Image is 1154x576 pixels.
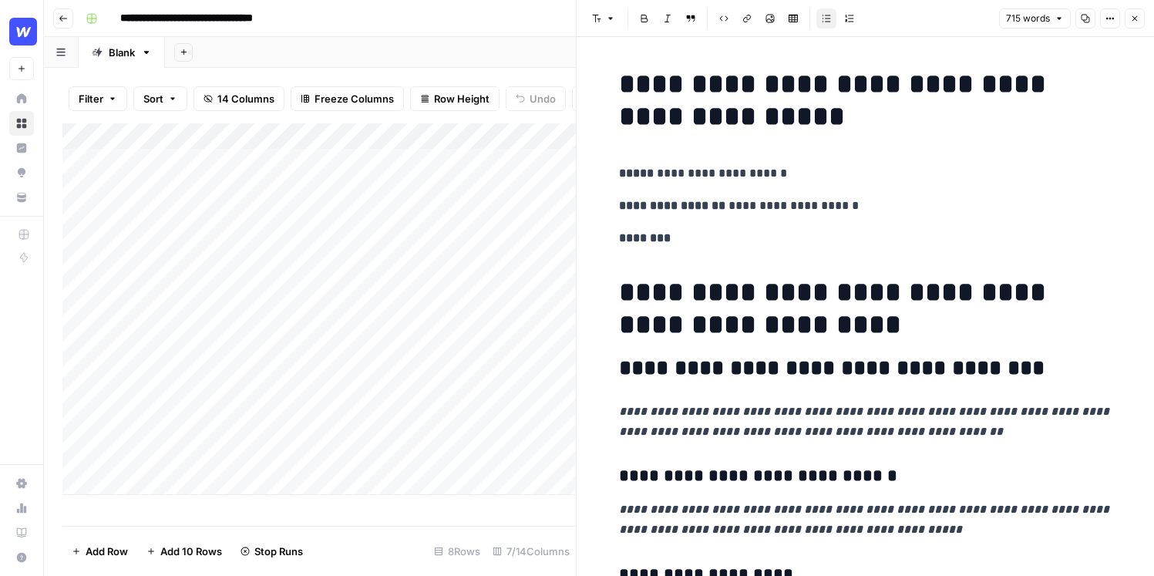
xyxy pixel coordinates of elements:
button: Row Height [410,86,500,111]
a: Opportunities [9,160,34,185]
button: Stop Runs [231,539,312,564]
span: Add Row [86,544,128,559]
button: Sort [133,86,187,111]
button: Filter [69,86,127,111]
span: 14 Columns [217,91,274,106]
button: Add Row [62,539,137,564]
div: 7/14 Columns [486,539,576,564]
span: Row Height [434,91,490,106]
span: Sort [143,91,163,106]
button: Undo [506,86,566,111]
button: 715 words [999,8,1071,29]
a: Your Data [9,185,34,210]
span: Stop Runs [254,544,303,559]
a: Blank [79,37,165,68]
button: Help + Support [9,545,34,570]
span: Undo [530,91,556,106]
div: Blank [109,45,135,60]
button: Freeze Columns [291,86,404,111]
a: Usage [9,496,34,520]
div: 8 Rows [428,539,486,564]
button: Add 10 Rows [137,539,231,564]
button: 14 Columns [193,86,284,111]
a: Insights [9,136,34,160]
span: Add 10 Rows [160,544,222,559]
img: Webflow Logo [9,18,37,45]
a: Learning Hub [9,520,34,545]
a: Home [9,86,34,111]
span: 715 words [1006,12,1050,25]
a: Browse [9,111,34,136]
button: Workspace: Webflow [9,12,34,51]
a: Settings [9,471,34,496]
span: Filter [79,91,103,106]
span: Freeze Columns [315,91,394,106]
